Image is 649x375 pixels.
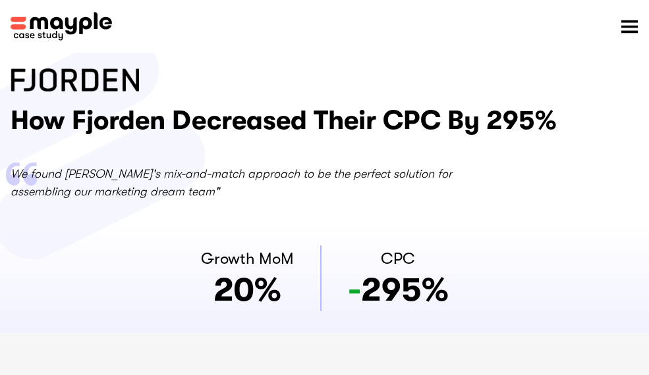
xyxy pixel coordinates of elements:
p: 20% [213,270,281,310]
h2: Growth MoM [201,247,294,270]
h1: How Fjorden Decreased Their CPC By 295% [11,105,617,136]
div: menu [609,7,649,46]
span: - [348,271,361,309]
h2: CPC [381,247,415,270]
em: We found [PERSON_NAME]'s mix-and-match approach to be the perfect solution for assembling our mar... [11,167,452,198]
p: 295% [348,270,449,310]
